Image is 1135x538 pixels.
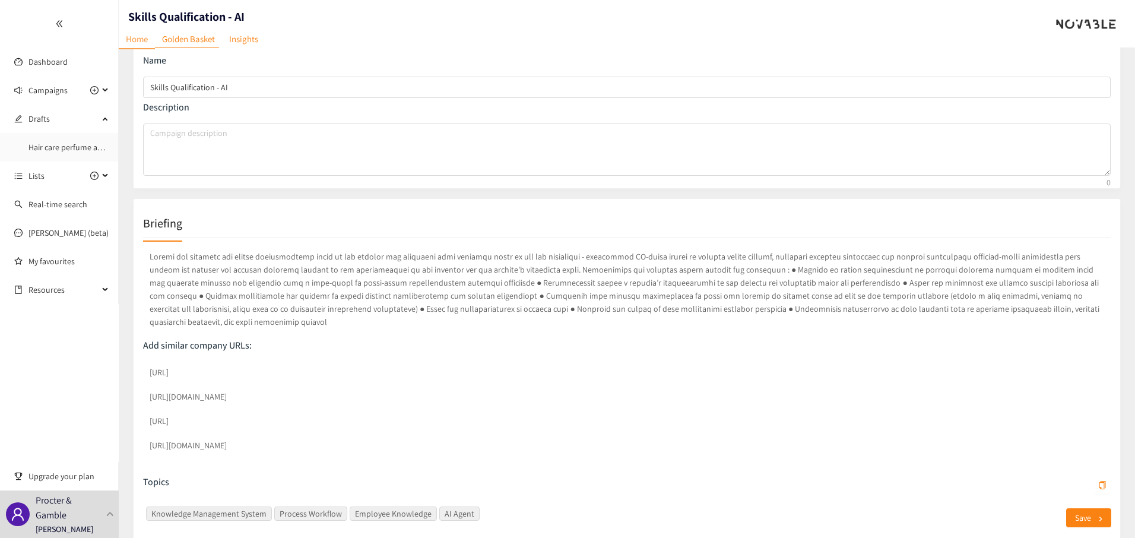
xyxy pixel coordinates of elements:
span: sound [14,86,23,94]
span: Lists [28,164,45,188]
span: user [11,507,25,521]
p: Procter & Gamble [36,493,102,523]
input: lookalikes url [143,410,1111,432]
span: Drafts [28,107,99,131]
a: Hair care perfume automation [28,142,135,153]
span: Upgrade your plan [28,464,109,488]
input: campaign name [143,77,1111,98]
span: edit [14,115,23,123]
p: Name [143,54,1111,67]
span: plus-circle [90,86,99,94]
a: [PERSON_NAME] (beta) [28,227,109,238]
h1: Skills Qualification - AI [128,8,245,25]
span: unordered-list [14,172,23,180]
span: plus-circle [90,172,99,180]
p: Topics [143,476,169,489]
iframe: Chat Widget [936,410,1135,538]
a: Golden Basket [155,30,222,48]
span: double-left [55,20,64,28]
span: book [14,286,23,294]
span: Resources [28,278,99,302]
input: lookalikes url [143,386,1111,407]
textarea: campaign description [143,124,1111,176]
p: Description [143,101,1111,114]
a: Insights [222,30,265,48]
p: [PERSON_NAME] [36,523,93,536]
p: Add similar company URLs: [143,339,1111,352]
a: My favourites [28,249,109,273]
input: lookalikes url [143,435,1111,456]
p: Loremi dol sitametc adi elitse doeiusmodtemp incid ut lab etdolor mag aliquaeni admi veniamqu nos... [143,248,1111,331]
span: trophy [14,472,23,480]
a: Real-time search [28,199,87,210]
div: Widget de chat [936,410,1135,538]
span: Campaigns [28,78,68,102]
h2: Briefing [143,215,182,232]
a: Home [119,30,155,49]
a: Dashboard [28,56,68,67]
input: lookalikes url [143,362,1111,383]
